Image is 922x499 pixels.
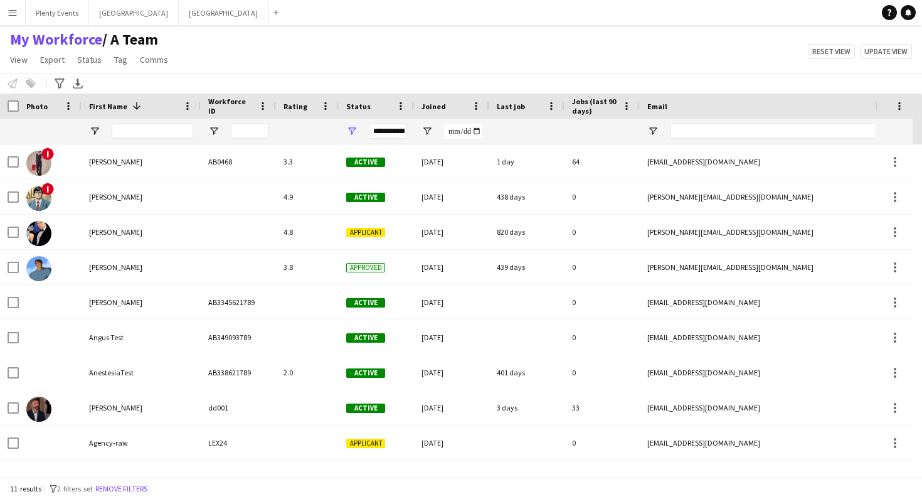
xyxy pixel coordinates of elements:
[414,426,489,460] div: [DATE]
[89,126,100,137] button: Open Filter Menu
[421,126,433,137] button: Open Filter Menu
[421,102,446,111] span: Joined
[201,285,276,319] div: AB3345621789
[489,355,564,390] div: 401 days
[414,390,489,425] div: [DATE]
[26,397,51,422] img: Andrew
[564,250,640,284] div: 0
[52,76,67,91] app-action-btn: Advanced filters
[346,333,385,343] span: Active
[114,54,127,65] span: Tag
[346,102,371,111] span: Status
[40,54,65,65] span: Export
[276,355,339,390] div: 2.0
[109,51,132,68] a: Tag
[346,263,385,272] span: Approved
[564,355,640,390] div: 0
[276,144,339,179] div: 3.3
[489,250,564,284] div: 439 days
[640,180,891,214] div: [PERSON_NAME][EMAIL_ADDRESS][DOMAIN_NAME]
[414,320,489,355] div: [DATE]
[640,355,891,390] div: [EMAIL_ADDRESS][DOMAIN_NAME]
[564,215,640,249] div: 0
[93,482,150,496] button: Remove filters
[72,51,107,68] a: Status
[82,355,201,390] div: AnestesiaTest
[57,484,93,493] span: 2 filters set
[489,390,564,425] div: 3 days
[35,51,70,68] a: Export
[89,102,127,111] span: First Name
[564,390,640,425] div: 33
[201,461,276,495] div: AB02398765087
[82,461,201,495] div: Afra
[647,102,667,111] span: Email
[414,180,489,214] div: [DATE]
[346,368,385,378] span: Active
[201,426,276,460] div: LEX24
[414,215,489,249] div: [DATE]
[346,126,358,137] button: Open Filter Menu
[489,180,564,214] div: 438 days
[82,426,201,460] div: Agency-raw
[346,228,385,237] span: Applicant
[860,44,912,59] button: Update view
[640,390,891,425] div: [EMAIL_ADDRESS][DOMAIN_NAME]
[201,355,276,390] div: AB338621789
[346,298,385,308] span: Active
[489,144,564,179] div: 1 day
[276,180,339,214] div: 4.9
[346,404,385,413] span: Active
[82,180,201,214] div: [PERSON_NAME]
[564,426,640,460] div: 0
[276,250,339,284] div: 3.8
[670,124,883,139] input: Email Filter Input
[640,144,891,179] div: [EMAIL_ADDRESS][DOMAIN_NAME]
[89,1,179,25] button: [GEOGRAPHIC_DATA]
[10,30,102,49] a: My Workforce
[640,215,891,249] div: [PERSON_NAME][EMAIL_ADDRESS][DOMAIN_NAME]
[70,76,85,91] app-action-btn: Export XLSX
[77,54,102,65] span: Status
[640,320,891,355] div: [EMAIL_ADDRESS][DOMAIN_NAME]
[564,461,640,495] div: 0
[346,193,385,202] span: Active
[497,102,525,111] span: Last job
[201,320,276,355] div: AB349093789
[564,320,640,355] div: 0
[640,285,891,319] div: [EMAIL_ADDRESS][DOMAIN_NAME]
[414,144,489,179] div: [DATE]
[26,1,89,25] button: Plenty Events
[564,180,640,214] div: 0
[140,54,168,65] span: Comms
[276,215,339,249] div: 4.8
[179,1,268,25] button: [GEOGRAPHIC_DATA]
[647,126,659,137] button: Open Filter Menu
[283,102,307,111] span: Rating
[208,126,220,137] button: Open Filter Menu
[414,461,489,495] div: [DATE]
[346,439,385,448] span: Applicant
[41,183,54,195] span: !
[26,151,51,176] img: Diana
[640,426,891,460] div: [EMAIL_ADDRESS][DOMAIN_NAME]
[201,390,276,425] div: dd001
[10,54,28,65] span: View
[82,390,201,425] div: [PERSON_NAME]
[82,215,201,249] div: [PERSON_NAME]
[26,102,48,111] span: Photo
[26,256,51,281] img: Benjamin
[444,124,482,139] input: Joined Filter Input
[489,215,564,249] div: 820 days
[102,30,158,49] span: A Team
[414,285,489,319] div: [DATE]
[5,51,33,68] a: View
[82,250,201,284] div: [PERSON_NAME]
[640,250,891,284] div: [PERSON_NAME][EMAIL_ADDRESS][DOMAIN_NAME]
[112,124,193,139] input: First Name Filter Input
[26,186,51,211] img: Clark
[201,144,276,179] div: AB0468
[41,148,54,160] span: !
[82,144,201,179] div: [PERSON_NAME]
[564,285,640,319] div: 0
